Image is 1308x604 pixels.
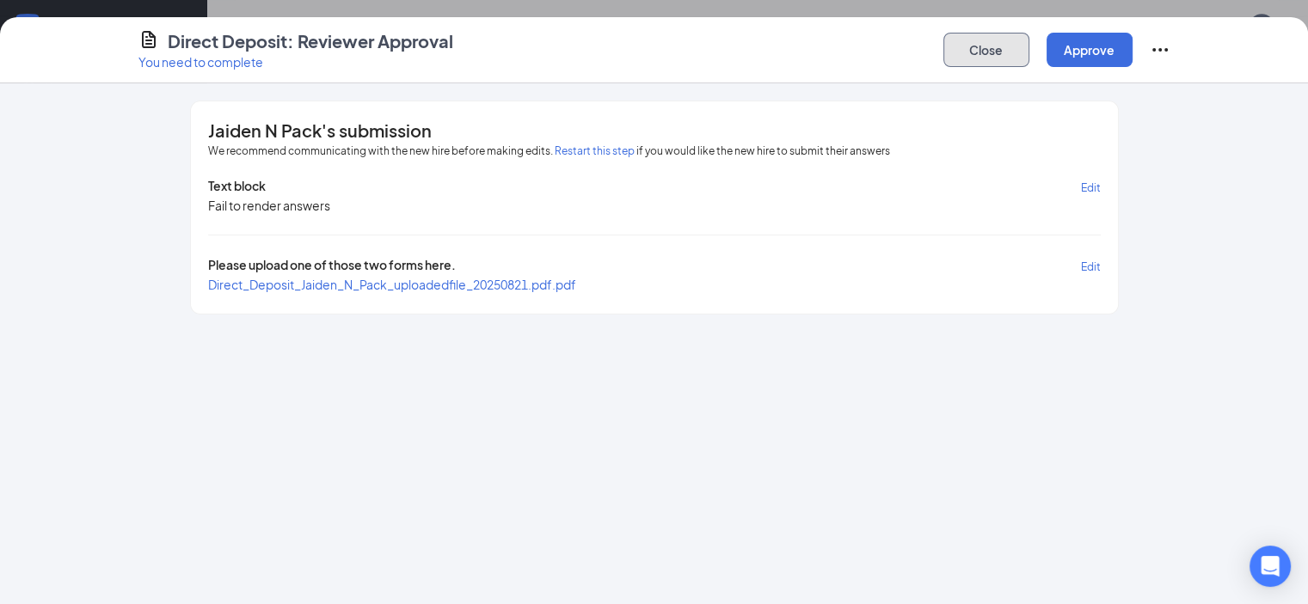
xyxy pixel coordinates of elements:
button: Approve [1047,33,1133,67]
button: Close [943,33,1029,67]
svg: Ellipses [1150,40,1170,60]
svg: CustomFormIcon [138,29,159,50]
div: Fail to render answers [208,197,330,214]
a: Direct_Deposit_Jaiden_N_Pack_uploadedfile_20250821.pdf.pdf [208,277,576,292]
span: Edit [1081,260,1101,273]
span: Jaiden N Pack's submission [208,122,432,139]
p: You need to complete [138,53,453,70]
h4: Direct Deposit: Reviewer Approval [168,29,453,53]
button: Restart this step [555,143,635,160]
span: Edit [1081,181,1101,194]
span: We recommend communicating with the new hire before making edits. if you would like the new hire ... [208,143,890,160]
button: Edit [1081,177,1101,197]
div: Open Intercom Messenger [1250,546,1291,587]
span: Text block [208,177,266,197]
button: Edit [1081,256,1101,276]
span: Please upload one of those two forms here. [208,256,456,276]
